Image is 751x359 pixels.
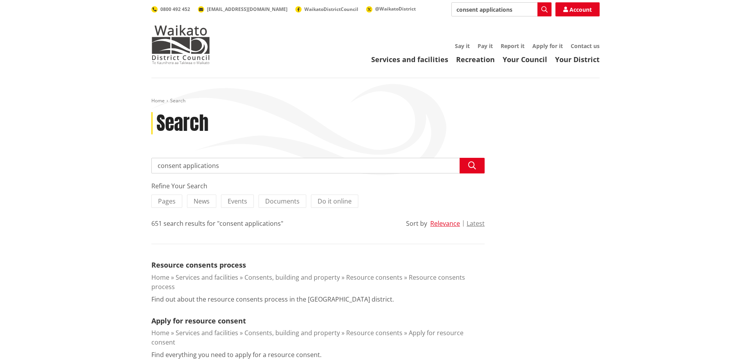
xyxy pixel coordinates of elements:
[151,329,169,337] a: Home
[151,181,485,191] div: Refine Your Search
[198,6,287,13] a: [EMAIL_ADDRESS][DOMAIN_NAME]
[346,329,402,337] a: Resource consents
[151,329,464,346] a: Apply for resource consent
[295,6,358,13] a: WaikatoDistrictCouncil
[228,197,247,205] span: Events
[151,25,210,64] img: Waikato District Council - Te Kaunihera aa Takiwaa o Waikato
[170,97,185,104] span: Search
[160,6,190,13] span: 0800 492 452
[555,55,600,64] a: Your District
[151,219,283,228] div: 651 search results for "consent applications"
[318,197,352,205] span: Do it online
[158,197,176,205] span: Pages
[555,2,600,16] a: Account
[451,2,552,16] input: Search input
[151,158,485,173] input: Search input
[244,273,340,282] a: Consents, building and property
[456,55,495,64] a: Recreation
[151,6,190,13] a: 0800 492 452
[346,273,402,282] a: Resource consents
[151,260,246,270] a: Resource consents process
[151,97,165,104] a: Home
[406,219,427,228] div: Sort by
[194,197,210,205] span: News
[503,55,547,64] a: Your Council
[571,42,600,50] a: Contact us
[176,329,238,337] a: Services and facilities
[366,5,416,12] a: @WaikatoDistrict
[478,42,493,50] a: Pay it
[151,98,600,104] nav: breadcrumb
[265,197,300,205] span: Documents
[176,273,238,282] a: Services and facilities
[151,316,246,325] a: Apply for resource consent
[244,329,340,337] a: Consents, building and property
[304,6,358,13] span: WaikatoDistrictCouncil
[455,42,470,50] a: Say it
[467,220,485,227] button: Latest
[375,5,416,12] span: @WaikatoDistrict
[371,55,448,64] a: Services and facilities
[430,220,460,227] button: Relevance
[151,273,169,282] a: Home
[207,6,287,13] span: [EMAIL_ADDRESS][DOMAIN_NAME]
[532,42,563,50] a: Apply for it
[501,42,525,50] a: Report it
[151,295,394,304] p: Find out about the resource consents process in the [GEOGRAPHIC_DATA] district.
[156,112,208,135] h1: Search
[151,273,465,291] a: Resource consents process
